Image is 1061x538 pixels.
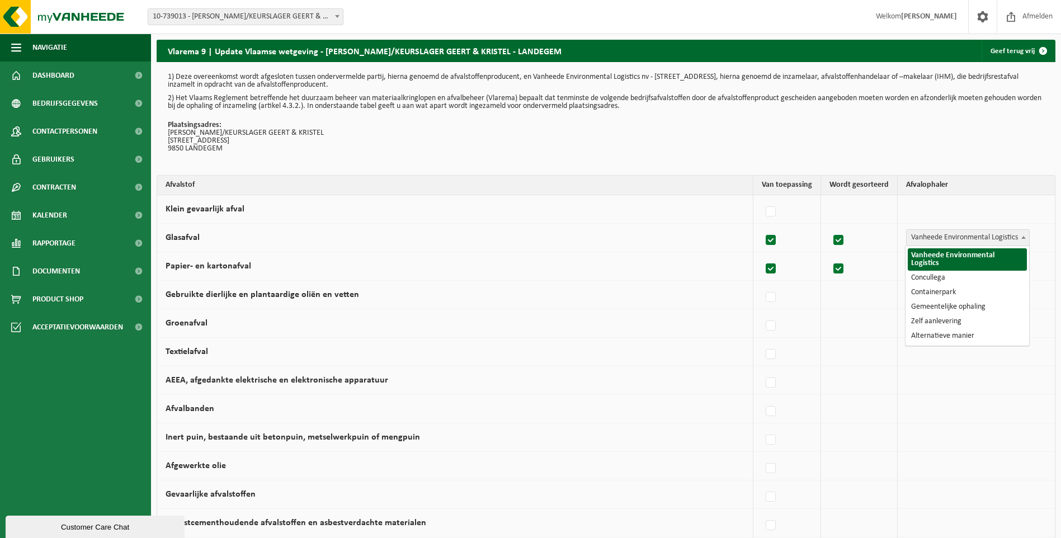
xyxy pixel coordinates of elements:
label: AEEA, afgedankte elektrische en elektronische apparatuur [166,376,388,385]
label: Klein gevaarlijk afval [166,205,244,214]
label: Groenafval [166,319,208,328]
label: Gebruikte dierlijke en plantaardige oliën en vetten [166,290,359,299]
li: Gemeentelijke ophaling [908,300,1027,314]
strong: Plaatsingsadres: [168,121,221,129]
span: Contracten [32,173,76,201]
label: Textielafval [166,347,208,356]
li: Alternatieve manier [908,329,1027,343]
label: Asbestcementhoudende afvalstoffen en asbestverdachte materialen [166,518,426,527]
span: Vanheede Environmental Logistics [906,229,1030,246]
span: Navigatie [32,34,67,62]
span: 10-739013 - DOBBELAERE GEERT/KEURSLAGER GEERT & KRISTEL - LANDEGEM [148,9,343,25]
p: 1) Deze overeenkomst wordt afgesloten tussen ondervermelde partij, hierna genoemd de afvalstoffen... [168,73,1044,89]
li: Containerpark [908,285,1027,300]
li: Zelf aanlevering [908,314,1027,329]
iframe: chat widget [6,513,187,538]
th: Wordt gesorteerd [821,176,898,195]
span: Gebruikers [32,145,74,173]
p: [PERSON_NAME]/KEURSLAGER GEERT & KRISTEL [STREET_ADDRESS] 9850 LANDEGEM [168,121,1044,153]
p: 2) Het Vlaams Reglement betreffende het duurzaam beheer van materiaalkringlopen en afvalbeheer (V... [168,95,1044,110]
label: Papier- en kartonafval [166,262,251,271]
span: Vanheede Environmental Logistics [907,230,1029,246]
li: Concullega [908,271,1027,285]
th: Afvalophaler [898,176,1055,195]
span: 10-739013 - DOBBELAERE GEERT/KEURSLAGER GEERT & KRISTEL - LANDEGEM [148,8,343,25]
a: Geef terug vrij [982,40,1054,62]
span: Kalender [32,201,67,229]
span: Bedrijfsgegevens [32,89,98,117]
th: Afvalstof [157,176,753,195]
span: Product Shop [32,285,83,313]
label: Afvalbanden [166,404,214,413]
li: Vanheede Environmental Logistics [908,248,1027,271]
span: Acceptatievoorwaarden [32,313,123,341]
h2: Vlarema 9 | Update Vlaamse wetgeving - [PERSON_NAME]/KEURSLAGER GEERT & KRISTEL - LANDEGEM [157,40,573,62]
th: Van toepassing [753,176,821,195]
span: Rapportage [32,229,76,257]
strong: [PERSON_NAME] [901,12,957,21]
label: Afgewerkte olie [166,461,226,470]
label: Glasafval [166,233,200,242]
label: Inert puin, bestaande uit betonpuin, metselwerkpuin of mengpuin [166,433,420,442]
span: Documenten [32,257,80,285]
label: Gevaarlijke afvalstoffen [166,490,256,499]
span: Contactpersonen [32,117,97,145]
span: Dashboard [32,62,74,89]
